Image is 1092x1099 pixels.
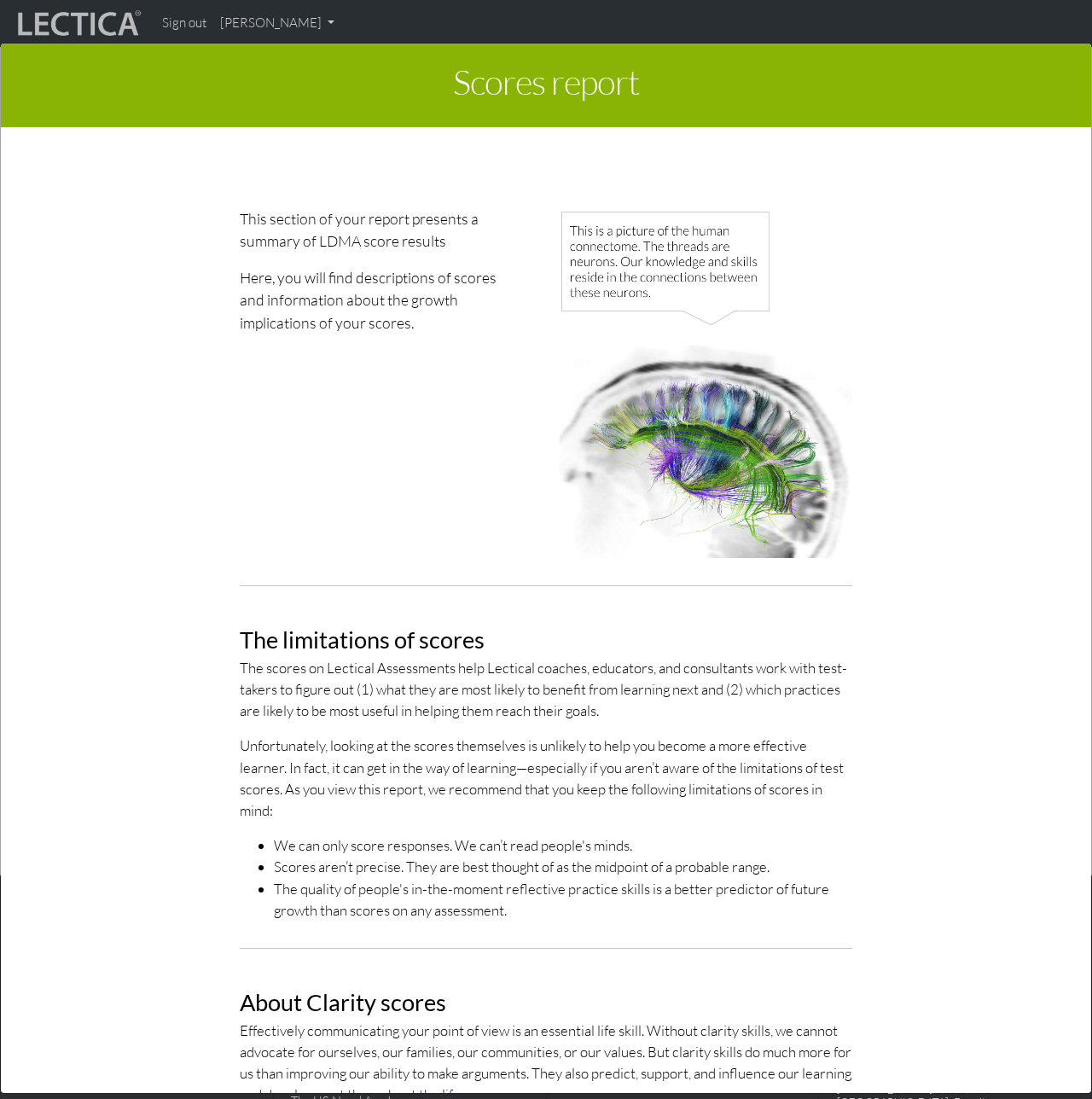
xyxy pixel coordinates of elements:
li: We can only score responses. We can’t read people's minds. [274,834,852,856]
li: The quality of people's in-the-moment reflective practice skills is a better predictor of future ... [274,878,852,921]
p: Here, you will find descriptions of scores and information about the growth implications of your ... [240,266,505,334]
p: Unfortunately, looking at the scores themselves is unlikely to help you become a more effective l... [240,735,852,821]
img: Human connectome [559,207,852,558]
p: The scores on Lectical Assessments help Lectical coaches, educators, and consultants work with te... [240,657,852,722]
li: Scores aren’t precise. They are best thought of as the midpoint of a probable range. [274,856,852,877]
p: This section of your report presents a summary of LDMA score results [240,207,505,253]
h2: The limitations of scores [240,627,852,653]
h1: Scores report [14,56,1078,114]
h2: About Clarity scores [240,990,852,1015]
